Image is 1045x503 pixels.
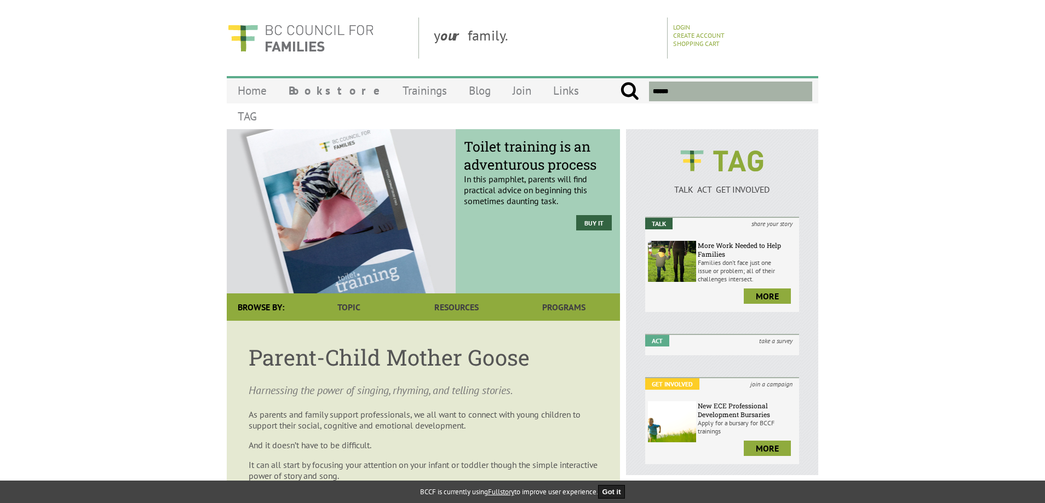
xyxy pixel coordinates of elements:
[464,137,612,174] span: Toilet training is an adventurous process
[227,103,268,129] a: TAG
[744,378,799,390] i: join a campaign
[227,18,375,59] img: BC Council for FAMILIES
[744,288,791,304] a: more
[249,440,598,450] p: And it doesn’t have to be difficult.
[645,218,673,229] em: Talk
[744,441,791,456] a: more
[673,31,725,39] a: Create Account
[698,241,796,258] h6: More Work Needed to Help Families
[673,39,720,48] a: Shopping Cart
[425,18,668,59] div: y family.
[542,78,590,103] a: Links
[698,258,796,283] p: Families don’t face just one issue or problem; all of their challenges intersect.
[295,293,403,321] a: Topic
[488,487,514,496] a: Fullstory
[440,26,468,44] strong: our
[645,378,699,390] em: Get Involved
[645,184,799,195] p: TALK ACT GET INVOLVED
[673,140,771,182] img: BCCF's TAG Logo
[576,215,612,230] a: Buy it
[464,146,612,206] p: In this pamphlet, parents will find practical advice on beginning this sometimes daunting task.
[745,218,799,229] i: share your story
[510,293,618,321] a: Programs
[249,409,598,431] p: As parents and family support professionals, we all want to connect with young children to suppor...
[645,335,669,346] em: Act
[698,419,796,435] p: Apply for a bursary for BCCF trainings
[249,383,598,398] p: Harnessing the power of singing, rhyming, and telling stories.
[227,293,295,321] div: Browse By:
[458,78,502,103] a: Blog
[502,78,542,103] a: Join
[392,78,458,103] a: Trainings
[673,23,690,31] a: Login
[249,343,598,372] h1: Parent-Child Mother Goose
[645,173,799,195] a: TALK ACT GET INVOLVED
[278,78,392,103] a: Bookstore
[698,401,796,419] h6: New ECE Professional Development Bursaries
[753,335,799,346] i: take a survey
[227,78,278,103] a: Home
[403,293,510,321] a: Resources
[598,485,625,499] button: Got it
[249,459,598,481] p: It can all start by focusing your attention on your infant or toddler though the simple interacti...
[620,82,639,101] input: Submit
